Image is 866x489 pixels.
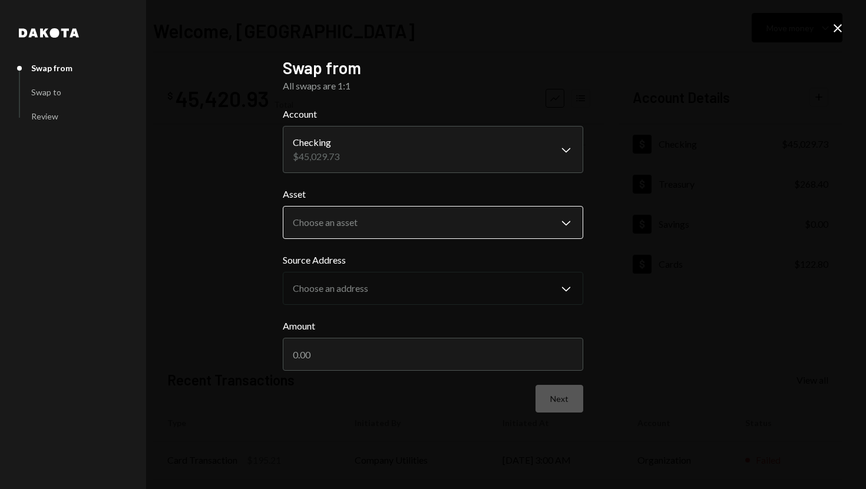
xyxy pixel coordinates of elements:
[283,206,583,239] button: Asset
[283,338,583,371] input: 0.00
[283,319,583,333] label: Amount
[283,272,583,305] button: Source Address
[31,87,61,97] div: Swap to
[283,126,583,173] button: Account
[31,111,58,121] div: Review
[283,79,583,93] div: All swaps are 1:1
[283,107,583,121] label: Account
[283,187,583,201] label: Asset
[283,56,583,79] h2: Swap from
[283,253,583,267] label: Source Address
[31,63,72,73] div: Swap from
